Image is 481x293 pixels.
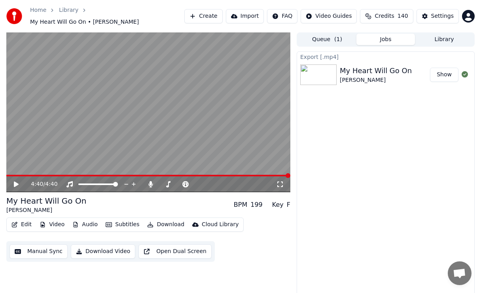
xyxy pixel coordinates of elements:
[297,52,474,61] div: Export [.mp4]
[360,9,413,23] button: Credits140
[144,219,187,230] button: Download
[398,12,408,20] span: 140
[9,244,68,259] button: Manual Sync
[31,180,50,188] div: /
[6,195,86,206] div: My Heart Will Go On
[59,6,78,14] a: Library
[267,9,297,23] button: FAQ
[250,200,263,210] div: 199
[298,34,356,45] button: Queue
[431,12,454,20] div: Settings
[340,76,412,84] div: [PERSON_NAME]
[202,221,239,229] div: Cloud Library
[8,219,35,230] button: Edit
[71,244,135,259] button: Download Video
[415,34,473,45] button: Library
[30,18,139,26] span: My Heart Will Go On • [PERSON_NAME]
[301,9,357,23] button: Video Guides
[30,6,184,26] nav: breadcrumb
[69,219,101,230] button: Audio
[102,219,142,230] button: Subtitles
[375,12,394,20] span: Credits
[6,8,22,24] img: youka
[30,6,46,14] a: Home
[287,200,290,210] div: F
[6,206,86,214] div: [PERSON_NAME]
[356,34,415,45] button: Jobs
[340,65,412,76] div: My Heart Will Go On
[448,261,472,285] div: Open chat
[272,200,284,210] div: Key
[234,200,247,210] div: BPM
[45,180,57,188] span: 4:40
[430,68,458,82] button: Show
[31,180,43,188] span: 4:40
[138,244,212,259] button: Open Dual Screen
[334,36,342,43] span: ( 1 )
[36,219,68,230] button: Video
[184,9,223,23] button: Create
[226,9,264,23] button: Import
[417,9,459,23] button: Settings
